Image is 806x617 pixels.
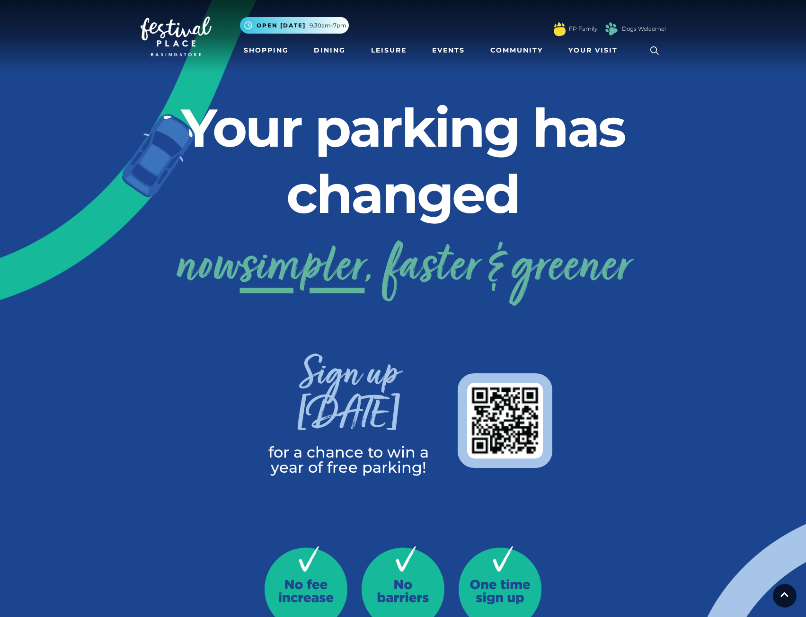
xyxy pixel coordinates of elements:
[141,17,212,56] img: Festival Place Logo
[367,42,410,59] a: Leisure
[428,42,469,59] a: Events
[310,42,349,59] a: Dining
[310,21,346,30] span: 9.30am-7pm
[240,17,349,34] button: Open [DATE] 9.30am-7pm
[254,445,443,475] p: for a chance to win a year of free parking!
[240,230,365,306] span: simpler
[565,42,626,59] a: Your Visit
[240,42,292,59] a: Shopping
[622,25,666,33] a: Dogs Welcome!
[141,95,666,227] h2: Your parking has changed
[487,42,547,59] a: Community
[569,25,597,33] a: FP Family
[257,21,306,30] span: Open [DATE]
[254,356,443,445] h3: Sign up [DATE]
[568,45,618,55] span: Your Visit
[176,230,630,306] a: nowsimpler, faster & greener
